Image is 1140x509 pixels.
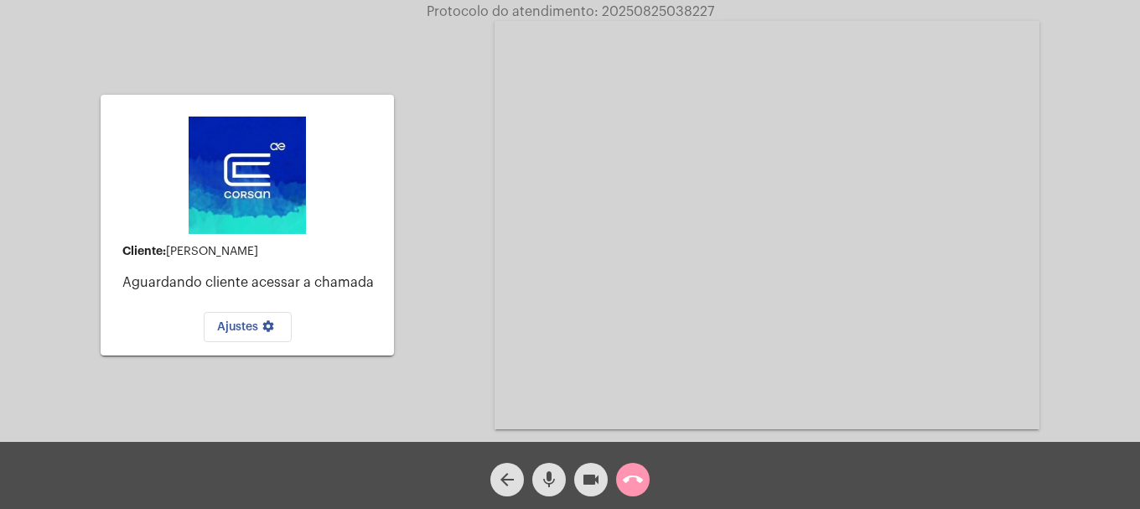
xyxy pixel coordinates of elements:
[623,470,643,490] mat-icon: call_end
[217,321,278,333] span: Ajustes
[497,470,517,490] mat-icon: arrow_back
[122,245,166,257] strong: Cliente:
[189,117,306,234] img: d4669ae0-8c07-2337-4f67-34b0df7f5ae4.jpeg
[427,5,714,18] span: Protocolo do atendimento: 20250825038227
[539,470,559,490] mat-icon: mic
[258,319,278,340] mat-icon: settings
[122,275,381,290] p: Aguardando cliente acessar a chamada
[204,312,292,342] button: Ajustes
[581,470,601,490] mat-icon: videocam
[122,245,381,258] div: [PERSON_NAME]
